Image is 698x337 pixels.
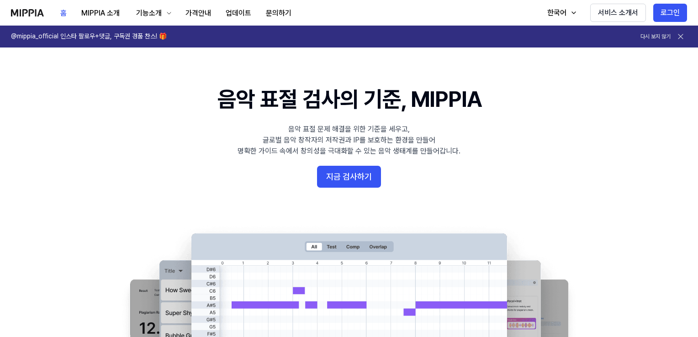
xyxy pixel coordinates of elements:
button: 한국어 [538,4,583,22]
button: MIPPIA 소개 [74,4,127,22]
button: 다시 보지 않기 [640,33,671,41]
button: 문의하기 [259,4,299,22]
img: logo [11,9,44,16]
button: 홈 [53,4,74,22]
button: 로그인 [653,4,687,22]
button: 지금 검사하기 [317,166,381,188]
h1: @mippia_official 인스타 팔로우+댓글, 구독권 경품 찬스! 🎁 [11,32,167,41]
div: 기능소개 [134,8,164,19]
button: 가격안내 [178,4,218,22]
a: 업데이트 [218,0,259,26]
div: 한국어 [545,7,568,18]
button: 업데이트 [218,4,259,22]
a: 홈 [53,0,74,26]
button: 서비스 소개서 [590,4,646,22]
h1: 음악 표절 검사의 기준, MIPPIA [217,84,481,115]
div: 음악 표절 문제 해결을 위한 기준을 세우고, 글로벌 음악 창작자의 저작권과 IP를 보호하는 환경을 만들어 명확한 가이드 속에서 창의성을 극대화할 수 있는 음악 생태계를 만들어... [238,124,460,157]
button: 기능소개 [127,4,178,22]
